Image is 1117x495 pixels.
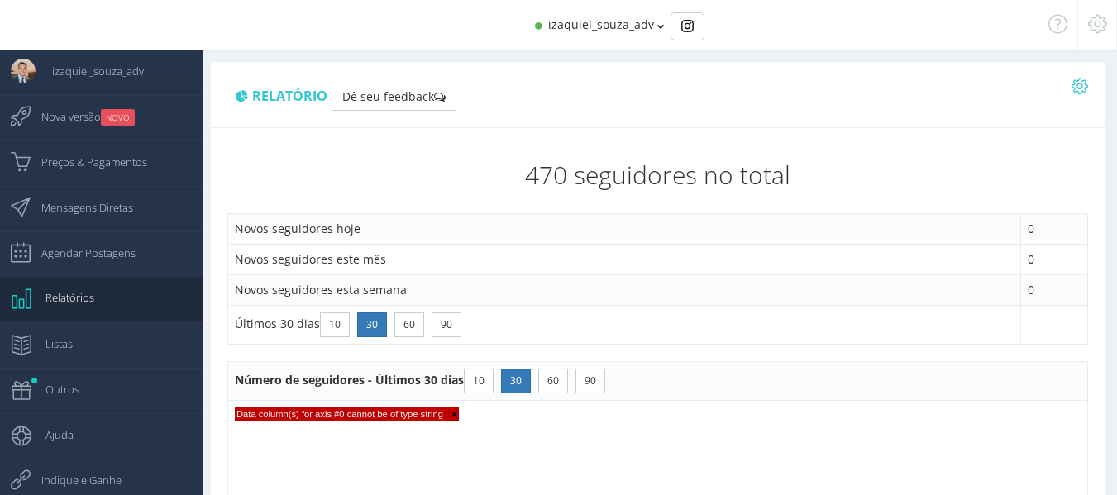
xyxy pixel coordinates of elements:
[227,161,1088,188] h2: 470 seguidores no total
[464,369,494,393] button: 10
[235,407,459,421] span: Data column(s) for axis #0 cannot be of type string
[432,312,461,337] button: 90
[228,275,1021,306] td: Novos seguidores esta semana
[501,369,531,393] button: 30
[29,414,74,455] span: Ajuda
[538,369,568,393] button: 60
[235,372,609,388] span: Número de seguidores - Últimos 30 dias
[101,109,135,126] small: NOVO
[29,323,73,364] span: Listas
[548,17,654,32] span: izaquiel_souza_adv
[25,141,147,183] span: Preços & Pagamentos
[1021,275,1088,306] td: 0
[575,369,605,393] button: 90
[357,312,387,337] button: 30
[332,83,456,111] button: Dê seu feedback
[36,50,144,92] span: izaquiel_souza_adv
[228,245,1021,275] td: Novos seguidores este mês
[25,232,136,274] span: Agendar Postagens
[25,96,135,137] span: Nova versão
[1021,214,1088,245] td: 0
[681,20,694,32] img: Instagram_simple_icon.svg
[394,312,424,337] button: 60
[11,59,36,83] img: User Image
[671,12,704,40] div: Basic example
[1021,245,1088,275] td: 0
[29,369,79,410] span: Outros
[252,87,327,105] span: Relatório
[443,409,457,421] span: ×
[320,312,350,337] button: 10
[228,214,1021,245] td: Novos seguidores hoje
[991,445,1100,487] iframe: Abre um widget para que você possa encontrar mais informações
[25,187,133,228] span: Mensagens Diretas
[29,277,94,318] span: Relatórios
[228,306,1021,345] td: Últimos 30 dias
